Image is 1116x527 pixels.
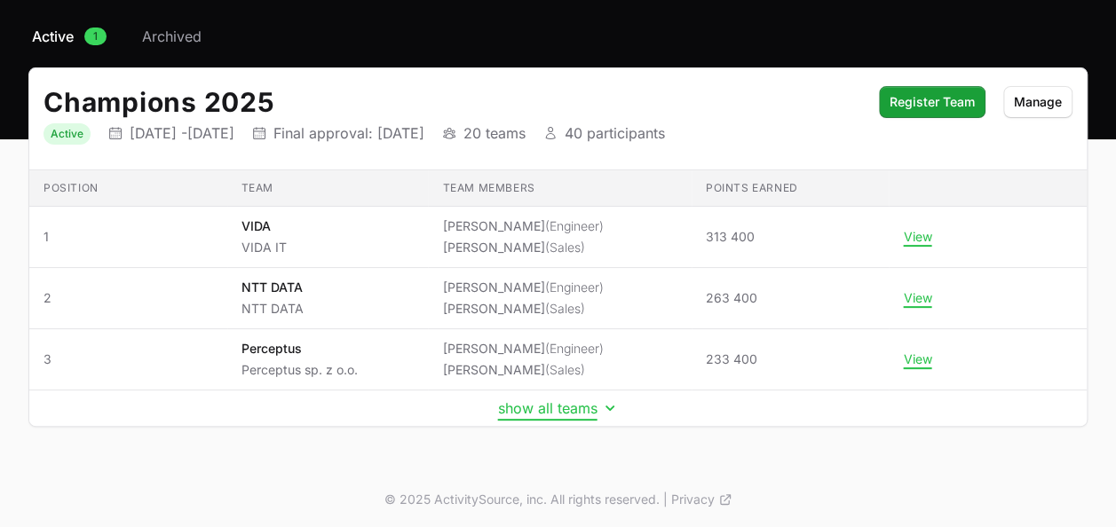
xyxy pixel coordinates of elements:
[890,91,975,113] span: Register Team
[273,124,424,142] p: Final approval: [DATE]
[442,300,603,318] li: [PERSON_NAME]
[565,124,665,142] p: 40 participants
[1014,91,1062,113] span: Manage
[442,217,603,235] li: [PERSON_NAME]
[384,491,660,508] p: © 2025 ActivitySource, inc. All rights reserved.
[29,170,227,207] th: Position
[241,279,304,296] p: NTT DATA
[544,279,603,295] span: (Engineer)
[442,361,603,379] li: [PERSON_NAME]
[544,240,584,255] span: (Sales)
[903,229,931,245] button: View
[28,26,1088,47] nav: Initiative activity log navigation
[227,170,429,207] th: Team
[44,289,213,307] span: 2
[142,26,202,47] span: Archived
[428,170,691,207] th: Team members
[84,28,107,45] span: 1
[706,350,757,368] span: 233 400
[544,362,584,377] span: (Sales)
[692,170,890,207] th: Points earned
[498,399,619,417] button: show all teams
[442,340,603,358] li: [PERSON_NAME]
[442,239,603,256] li: [PERSON_NAME]
[663,491,668,508] span: |
[241,300,304,318] p: NTT DATA
[903,351,931,367] button: View
[44,86,861,118] h2: Champions 2025
[28,26,110,47] a: Active1
[879,86,985,118] button: Register Team
[44,228,213,246] span: 1
[241,239,287,256] p: VIDA IT
[32,26,74,47] span: Active
[139,26,205,47] a: Archived
[44,350,213,368] span: 3
[28,67,1088,427] div: Initiative details
[241,361,358,379] p: Perceptus sp. z o.o.
[544,218,603,233] span: (Engineer)
[442,279,603,296] li: [PERSON_NAME]
[1003,86,1072,118] button: Manage
[544,301,584,316] span: (Sales)
[706,289,757,307] span: 263 400
[671,491,732,508] a: Privacy
[241,217,287,235] p: VIDA
[463,124,526,142] p: 20 teams
[903,290,931,306] button: View
[130,124,234,142] p: [DATE] - [DATE]
[241,340,358,358] p: Perceptus
[544,341,603,356] span: (Engineer)
[706,228,755,246] span: 313 400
